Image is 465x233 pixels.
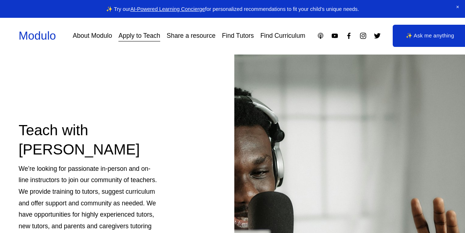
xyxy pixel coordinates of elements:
a: Facebook [345,32,353,40]
a: Twitter [373,32,381,40]
h2: Teach with [PERSON_NAME] [19,121,158,159]
a: YouTube [331,32,339,40]
a: Apply to Teach [118,29,160,42]
a: Apple Podcasts [317,32,324,40]
a: Instagram [359,32,367,40]
a: AI-Powered Learning Concierge [130,6,205,12]
a: Modulo [19,29,56,42]
a: Find Tutors [222,29,254,42]
a: About Modulo [73,29,112,42]
a: Share a resource [167,29,215,42]
a: Find Curriculum [260,29,306,42]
